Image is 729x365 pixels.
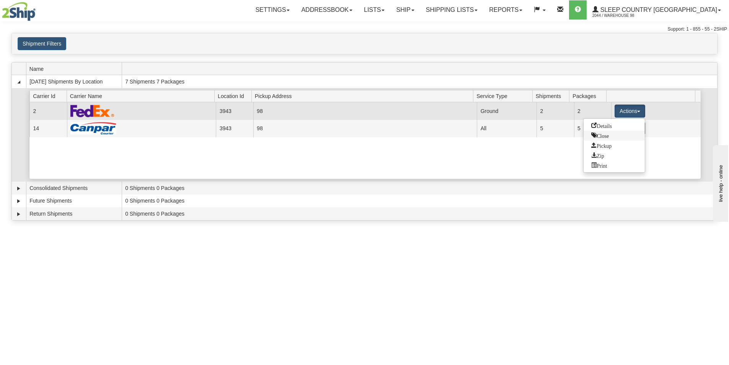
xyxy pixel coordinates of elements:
[584,121,645,131] a: Go to Details view
[483,0,528,20] a: Reports
[122,75,717,88] td: 7 Shipments 7 Packages
[711,143,728,221] iframe: chat widget
[26,182,122,195] td: Consolidated Shipments
[536,90,569,102] span: Shipments
[6,7,71,12] div: live help - online
[390,0,420,20] a: Ship
[537,120,574,137] td: 5
[70,90,215,102] span: Carrier Name
[591,162,607,168] span: Print
[476,90,532,102] span: Service Type
[216,102,253,119] td: 3943
[250,0,295,20] a: Settings
[537,102,574,119] td: 2
[592,12,650,20] span: 2044 / Warehouse 98
[420,0,483,20] a: Shipping lists
[477,120,537,137] td: All
[584,141,645,151] a: Request a carrier pickup
[26,75,122,88] td: [DATE] Shipments By Location
[26,207,122,220] td: Return Shipments
[2,2,36,21] img: logo2044.jpg
[29,63,122,75] span: Name
[33,90,67,102] span: Carrier Id
[122,195,717,208] td: 0 Shipments 0 Packages
[15,210,23,218] a: Expand
[253,102,477,119] td: 98
[591,142,612,148] span: Pickup
[29,102,67,119] td: 2
[574,102,611,119] td: 2
[587,0,727,20] a: Sleep Country [GEOGRAPHIC_DATA] 2044 / Warehouse 98
[15,197,23,205] a: Expand
[26,195,122,208] td: Future Shipments
[584,160,645,170] a: Print or Download All Shipping Documents in one file
[591,152,604,158] span: Zip
[477,102,537,119] td: Ground
[591,123,612,128] span: Details
[253,120,477,137] td: 98
[2,26,727,33] div: Support: 1 - 855 - 55 - 2SHIP
[584,131,645,141] a: Close this group
[70,122,116,134] img: Canpar
[295,0,358,20] a: Addressbook
[216,120,253,137] td: 3943
[15,78,23,86] a: Collapse
[591,133,609,138] span: Close
[18,37,66,50] button: Shipment Filters
[255,90,473,102] span: Pickup Address
[615,105,645,118] button: Actions
[574,120,611,137] td: 5
[122,182,717,195] td: 0 Shipments 0 Packages
[599,7,717,13] span: Sleep Country [GEOGRAPHIC_DATA]
[218,90,251,102] span: Location Id
[584,151,645,160] a: Zip and Download All Shipping Documents
[70,105,114,117] img: FedEx Express®
[29,120,67,137] td: 14
[122,207,717,220] td: 0 Shipments 0 Packages
[358,0,390,20] a: Lists
[572,90,606,102] span: Packages
[15,185,23,192] a: Expand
